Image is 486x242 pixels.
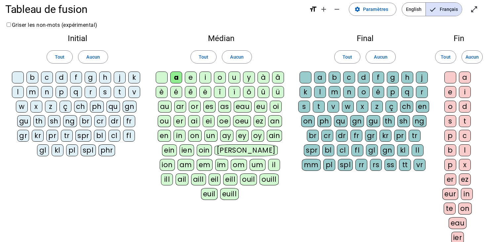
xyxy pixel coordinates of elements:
[399,159,411,171] div: tt
[365,130,377,142] div: gr
[17,115,31,127] div: gu
[449,217,467,229] div: eau
[268,159,280,171] div: il
[197,144,212,156] div: oin
[356,101,368,113] div: x
[189,101,201,113] div: or
[334,50,360,64] button: Tout
[355,159,367,171] div: rr
[414,159,425,171] div: vr
[350,130,362,142] div: fr
[343,72,355,83] div: c
[60,101,71,113] div: ç
[300,86,311,98] div: k
[63,115,77,127] div: ng
[260,173,278,185] div: ouill
[56,72,67,83] div: d
[203,115,215,127] div: ei
[123,115,135,127] div: fr
[55,53,64,61] span: Tout
[12,86,24,98] div: l
[94,130,106,142] div: bl
[458,203,472,215] div: on
[223,173,237,185] div: eill
[416,72,428,83] div: j
[56,86,67,98] div: p
[251,130,264,142] div: oy
[174,115,185,127] div: er
[48,115,61,127] div: sh
[459,86,471,98] div: i
[459,72,471,83] div: a
[228,86,240,98] div: ï
[90,101,104,113] div: ph
[81,144,96,156] div: spl
[343,86,355,98] div: n
[222,50,252,64] button: Aucun
[371,101,383,113] div: z
[70,86,82,98] div: q
[470,5,478,13] mat-icon: open_in_full
[350,115,364,127] div: gn
[466,53,479,61] span: Aucun
[80,115,92,127] div: br
[330,3,344,16] button: Diminuer la taille de la police
[214,86,226,98] div: î
[394,130,406,142] div: pr
[75,130,91,142] div: spr
[401,72,413,83] div: h
[354,6,360,12] mat-icon: settings
[78,50,108,64] button: Aucun
[185,72,197,83] div: e
[191,173,206,185] div: aill
[41,72,53,83] div: c
[387,86,399,98] div: p
[409,130,421,142] div: tr
[402,2,462,16] mat-button-toggle-group: Language selection
[188,115,200,127] div: ai
[204,130,218,142] div: un
[397,144,409,156] div: kl
[334,115,347,127] div: qu
[313,101,325,113] div: t
[33,115,45,127] div: th
[240,173,257,185] div: ouil
[385,101,397,113] div: ç
[337,144,349,156] div: cl
[272,72,284,83] div: â
[66,144,78,156] div: pl
[317,115,331,127] div: ph
[7,23,11,27] input: Griser les non-mots (expérimental)
[26,86,38,98] div: m
[114,72,126,83] div: j
[199,86,211,98] div: ë
[178,159,194,171] div: am
[30,101,42,113] div: x
[109,115,121,127] div: dr
[161,173,173,185] div: ill
[188,130,202,142] div: on
[26,72,38,83] div: b
[444,159,456,171] div: p
[215,159,228,171] div: im
[5,22,98,28] label: Griser les non-mots (expérimental)
[46,130,58,142] div: pr
[314,72,326,83] div: a
[160,159,175,171] div: ion
[385,159,396,171] div: ss
[327,101,339,113] div: v
[128,86,140,98] div: v
[307,130,319,142] div: br
[254,115,265,127] div: ez
[128,72,140,83] div: k
[185,86,197,98] div: ê
[16,101,28,113] div: w
[218,101,231,113] div: as
[321,130,333,142] div: cr
[309,5,317,13] mat-icon: format_size
[462,50,483,64] button: Aucun
[156,86,168,98] div: è
[444,115,456,127] div: s
[99,144,115,156] div: phr
[37,144,49,156] div: gl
